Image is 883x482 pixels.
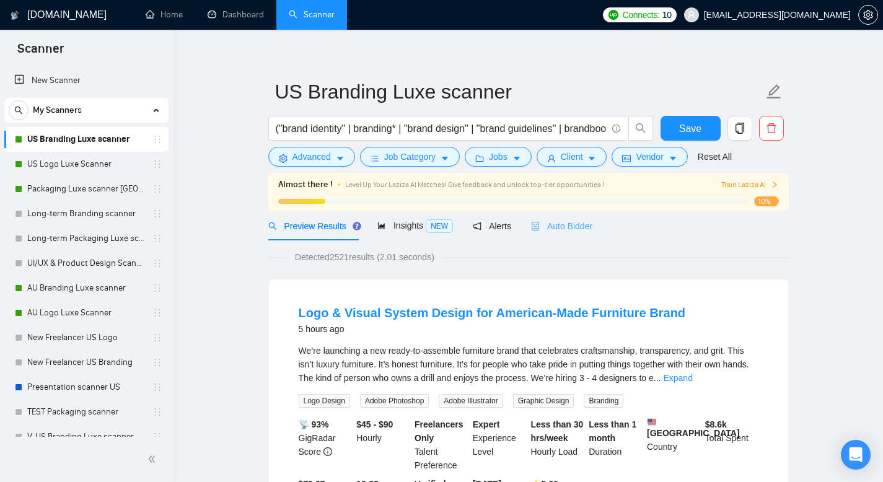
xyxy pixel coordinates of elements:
span: holder [152,432,162,442]
img: upwork-logo.png [608,10,618,20]
span: holder [152,234,162,243]
b: Less than 1 month [589,419,636,443]
a: Packaging Luxe scanner [GEOGRAPHIC_DATA] [27,177,145,201]
span: holder [152,382,162,392]
span: 10% [754,196,779,206]
div: Talent Preference [412,418,470,472]
span: area-chart [377,221,386,230]
span: My Scanners [33,98,82,123]
span: Insights [377,221,453,230]
a: TEST Packaging scanner [27,400,145,424]
span: Vendor [636,150,663,164]
span: search [268,222,277,230]
div: Tooltip anchor [351,221,362,232]
span: folder [475,154,484,163]
span: Adobe Illustrator [439,394,503,408]
span: NEW [426,219,453,233]
span: holder [152,407,162,417]
span: edit [766,84,782,100]
span: user [687,11,696,19]
a: Long-term Packaging Luxe scanner [27,226,145,251]
a: US Logo Luxe Scanner [27,152,145,177]
a: dashboardDashboard [208,9,264,20]
span: Branding [584,394,623,408]
div: GigRadar Score [296,418,354,472]
button: userClientcaret-down [537,147,607,167]
b: Less than 30 hrs/week [531,419,584,443]
a: US Branding Luxe scanner [27,127,145,152]
span: bars [371,154,379,163]
span: holder [152,333,162,343]
span: caret-down [587,154,596,163]
button: search [628,116,653,141]
span: Auto Bidder [531,221,592,231]
li: New Scanner [4,68,169,93]
span: holder [152,308,162,318]
div: We’re launching a new ready-to-assemble furniture brand that celebrates craftsmanship, transparen... [299,344,758,385]
span: Alerts [473,221,511,231]
a: Logo & Visual System Design for American-Made Furniture Brand [299,306,686,320]
a: New Freelancer US Logo [27,325,145,350]
button: folderJobscaret-down [465,147,532,167]
span: search [629,123,652,134]
img: logo [11,6,19,25]
a: New Freelancer US Branding [27,350,145,375]
b: Expert [473,419,500,429]
span: holder [152,159,162,169]
b: $ 8.6k [705,419,727,429]
span: caret-down [669,154,677,163]
b: [GEOGRAPHIC_DATA] [647,418,740,438]
span: holder [152,283,162,293]
a: Presentation scanner US [27,375,145,400]
div: Duration [586,418,644,472]
a: setting [858,10,878,20]
span: double-left [147,453,160,465]
div: Open Intercom Messenger [841,440,871,470]
span: caret-down [441,154,449,163]
span: idcard [622,154,631,163]
span: holder [152,258,162,268]
a: AU Branding Luxe scanner [27,276,145,300]
input: Search Freelance Jobs... [276,121,607,136]
span: Preview Results [268,221,358,231]
img: 🇺🇸 [648,418,656,426]
button: Save [661,116,721,141]
span: right [771,181,778,188]
div: Country [644,418,703,472]
b: Freelancers Only [415,419,463,443]
button: settingAdvancedcaret-down [268,147,355,167]
span: Jobs [489,150,507,164]
span: Client [561,150,583,164]
span: robot [531,222,540,230]
span: Job Category [384,150,436,164]
span: caret-down [336,154,345,163]
input: Scanner name... [275,76,763,107]
span: holder [152,209,162,219]
span: ... [654,373,661,383]
a: Expand [663,373,692,383]
span: search [9,106,28,115]
span: Scanner [7,40,74,66]
a: searchScanner [289,9,335,20]
span: notification [473,222,481,230]
span: Graphic Design [513,394,574,408]
span: setting [859,10,877,20]
span: info-circle [323,447,332,456]
a: UI/UX & Product Design Scanner [27,251,145,276]
div: Hourly [354,418,412,472]
button: Train Laziza AI [721,179,778,191]
div: Experience Level [470,418,529,472]
span: setting [279,154,288,163]
span: caret-down [512,154,521,163]
span: info-circle [612,125,620,133]
span: 10 [662,8,672,22]
button: search [9,100,29,120]
span: Logo Design [299,394,350,408]
span: user [547,154,556,163]
button: idcardVendorcaret-down [612,147,687,167]
b: 📡 93% [299,419,329,429]
span: holder [152,134,162,144]
span: Level Up Your Laziza AI Matches! Give feedback and unlock top-tier opportunities ! [345,180,604,189]
a: Reset All [698,150,732,164]
a: V. US Branding Luxe scanner [27,424,145,449]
